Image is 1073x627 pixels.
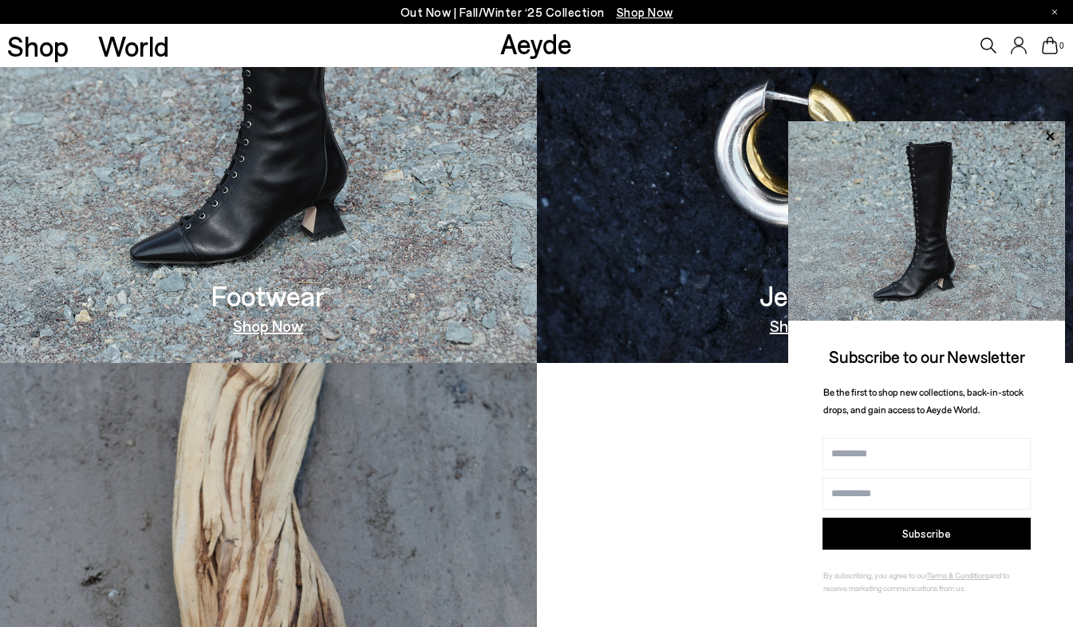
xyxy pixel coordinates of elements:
[823,570,927,580] span: By subscribing, you agree to our
[1058,41,1066,50] span: 0
[770,317,840,333] a: Shop Now
[617,5,673,19] span: Navigate to /collections/new-in
[823,518,1031,550] button: Subscribe
[927,570,989,580] a: Terms & Conditions
[233,317,303,333] a: Shop Now
[7,32,69,60] a: Shop
[829,346,1025,366] span: Subscribe to our Newsletter
[1042,37,1058,54] a: 0
[500,26,572,60] a: Aeyde
[400,2,673,22] p: Out Now | Fall/Winter ‘25 Collection
[759,282,850,310] h3: Jewelry
[823,386,1024,416] span: Be the first to shop new collections, back-in-stock drops, and gain access to Aeyde World.
[211,282,325,310] h3: Footwear
[98,32,169,60] a: World
[788,121,1065,321] img: 2a6287a1333c9a56320fd6e7b3c4a9a9.jpg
